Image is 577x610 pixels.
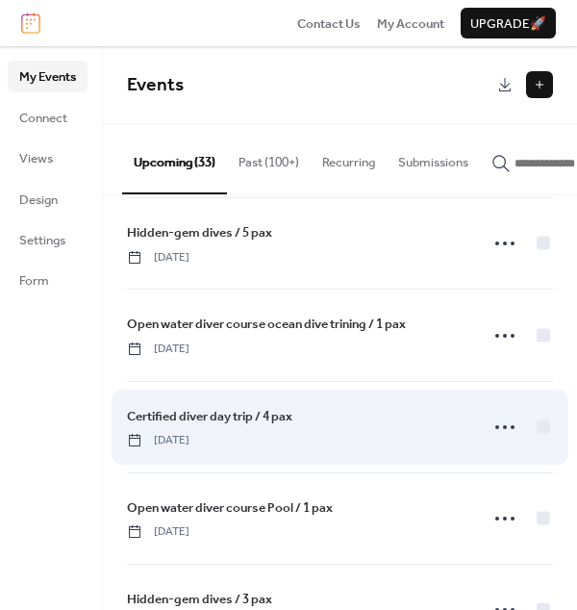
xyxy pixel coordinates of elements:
a: Open water diver course ocean dive trining / 1 pax [127,314,406,335]
span: Contact Us [297,14,361,34]
span: Certified diver day trip / 4 pax [127,407,292,426]
a: Hidden-gem dives / 5 pax [127,222,272,243]
button: Submissions [387,124,480,191]
span: Hidden-gem dives / 3 pax [127,590,272,609]
a: Form [8,265,88,295]
span: Events [127,67,184,103]
span: My Events [19,67,76,87]
span: Settings [19,231,65,250]
span: Design [19,191,58,210]
span: Hidden-gem dives / 5 pax [127,223,272,242]
a: Hidden-gem dives / 3 pax [127,589,272,610]
span: [DATE] [127,432,189,449]
span: Open water diver course ocean dive trining / 1 pax [127,315,406,334]
a: Design [8,184,88,215]
span: [DATE] [127,523,189,541]
a: Open water diver course Pool / 1 pax [127,497,333,519]
a: Connect [8,102,88,133]
a: Settings [8,224,88,255]
span: Views [19,149,53,168]
span: Open water diver course Pool / 1 pax [127,498,333,518]
a: My Events [8,61,88,91]
button: Recurring [311,124,387,191]
span: My Account [377,14,444,34]
button: Upgrade🚀 [461,8,556,38]
button: Past (100+) [227,124,311,191]
a: Views [8,142,88,173]
span: [DATE] [127,249,189,267]
span: [DATE] [127,341,189,358]
button: Upcoming (33) [122,124,227,193]
img: logo [21,13,40,34]
span: Upgrade 🚀 [470,14,546,34]
a: My Account [377,13,444,33]
a: Contact Us [297,13,361,33]
a: Certified diver day trip / 4 pax [127,406,292,427]
span: Connect [19,109,67,128]
span: Form [19,271,49,291]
